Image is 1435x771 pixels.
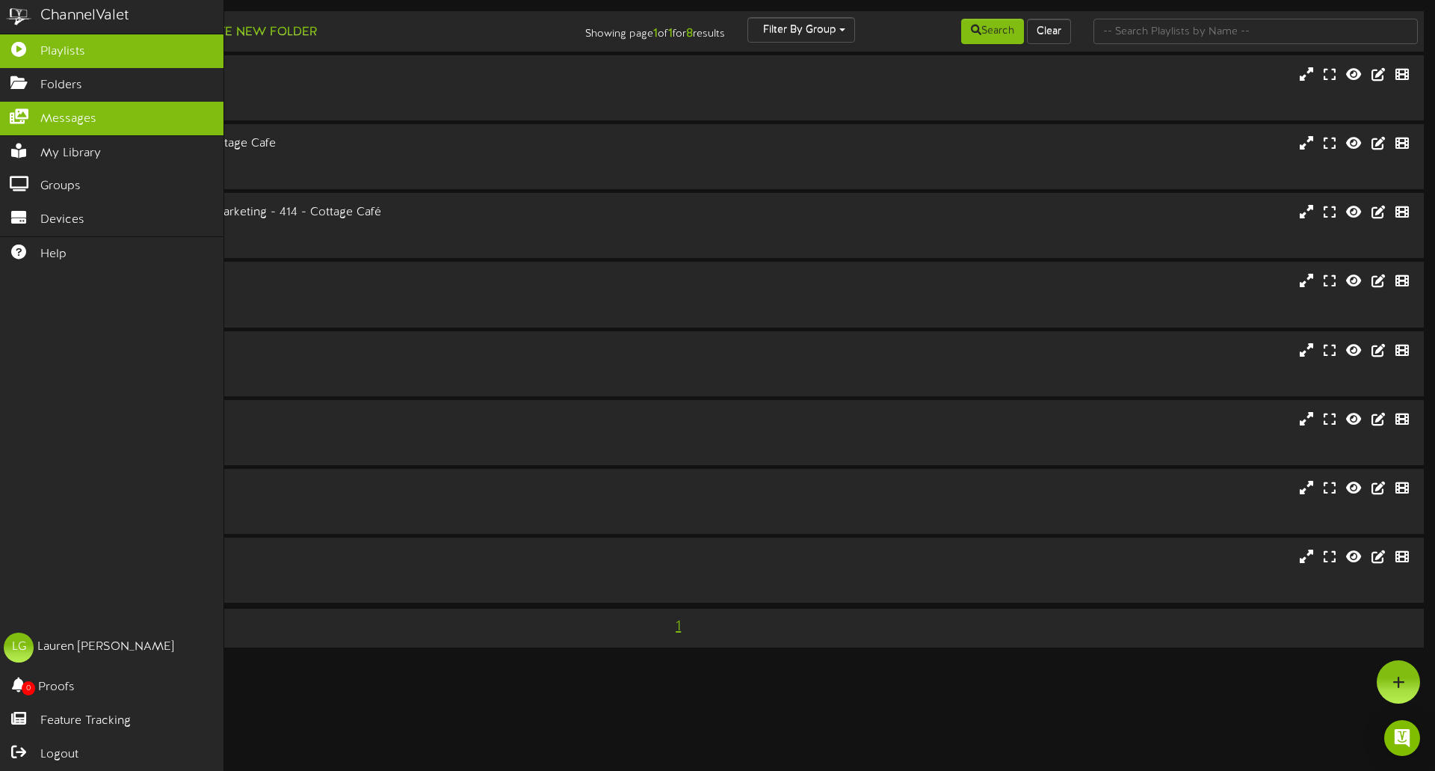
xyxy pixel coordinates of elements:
[60,579,611,592] div: # 10193
[60,96,611,109] div: # 2515
[672,618,685,635] span: 1
[60,303,611,316] div: # 10192
[37,639,174,656] div: Lauren [PERSON_NAME]
[40,746,78,764] span: Logout
[505,17,736,43] div: Showing page of for results
[60,165,611,178] div: # 4301
[60,428,611,440] div: Landscape ( 16:9 )
[60,135,611,153] div: America Fork - 1547 - Cottage Cafe
[60,221,611,234] div: Landscape ( 16:9 )
[40,5,129,27] div: ChannelValet
[60,441,611,454] div: # 13471
[40,212,84,229] span: Devices
[686,27,693,40] strong: 8
[60,411,611,428] div: USDC 22" Display 2
[653,27,658,40] strong: 1
[173,23,321,42] button: Create New Folder
[1384,720,1420,756] div: Open Intercom Messenger
[4,633,34,663] div: LG
[40,111,96,128] span: Messages
[60,510,611,523] div: # 10194
[60,204,611,221] div: American Fork - 1547 - Marketing - 414 - Cottage Café
[60,273,611,290] div: [GEOGRAPHIC_DATA]
[40,178,81,195] span: Groups
[22,681,35,695] span: 0
[60,566,611,579] div: Landscape ( 16:9 )
[40,246,67,263] span: Help
[60,372,611,384] div: # 13470
[60,497,611,510] div: Landscape ( 16:9 )
[60,359,611,372] div: Landscape ( 16:9 )
[40,713,131,730] span: Feature Tracking
[60,549,611,566] div: USDC 43" Display 2
[60,480,611,497] div: USDC 32" Display
[60,153,611,165] div: Landscape ( 16:9 )
[1027,19,1071,44] button: Clear
[60,84,611,96] div: Ticker ( )
[747,17,855,43] button: Filter By Group
[60,290,611,303] div: Landscape ( 16:9 )
[1093,19,1418,44] input: -- Search Playlists by Name --
[668,27,673,40] strong: 1
[60,343,611,360] div: USDC 22" Display 1
[961,19,1024,44] button: Search
[40,145,101,162] span: My Library
[40,77,82,94] span: Folders
[40,43,85,61] span: Playlists
[60,234,611,247] div: # 2514
[38,679,75,696] span: Proofs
